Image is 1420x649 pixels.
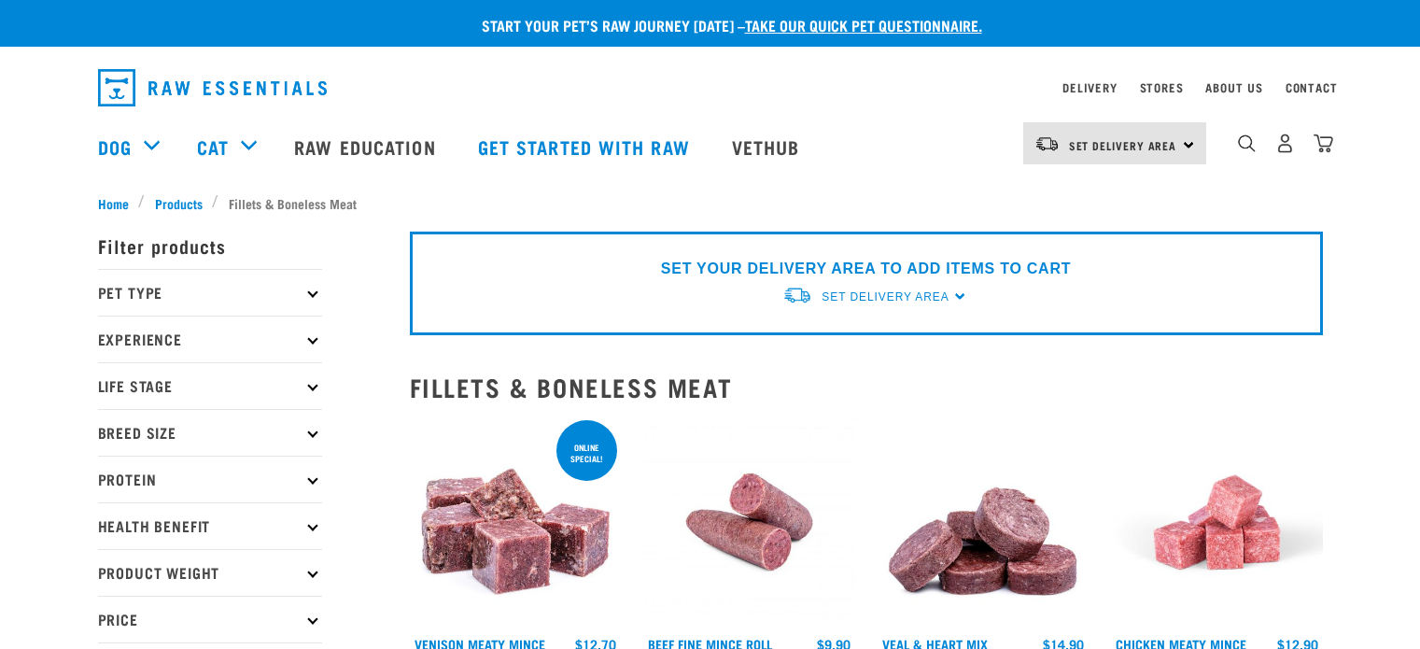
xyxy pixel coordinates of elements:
a: Venison Meaty Mince [415,641,545,647]
p: Protein [98,456,322,502]
a: Dog [98,133,132,161]
nav: breadcrumbs [98,193,1323,213]
a: Veal & Heart Mix [882,641,988,647]
p: Experience [98,316,322,362]
a: Get started with Raw [459,109,713,184]
img: 1152 Veal Heart Medallions 01 [878,416,1090,628]
span: Products [155,193,203,213]
a: Cat [197,133,229,161]
img: home-icon-1@2x.png [1238,134,1256,152]
a: About Us [1205,84,1262,91]
a: Raw Education [275,109,458,184]
p: Life Stage [98,362,322,409]
a: Vethub [713,109,823,184]
img: home-icon@2x.png [1314,134,1333,153]
img: van-moving.png [1034,135,1060,152]
a: Delivery [1062,84,1117,91]
h2: Fillets & Boneless Meat [410,373,1323,402]
img: Venison Veal Salmon Tripe 1651 [643,416,855,628]
p: Price [98,596,322,642]
img: Raw Essentials Logo [98,69,327,106]
a: Chicken Meaty Mince [1116,641,1246,647]
p: Filter products [98,222,322,269]
a: Contact [1286,84,1338,91]
img: van-moving.png [782,286,812,305]
p: Pet Type [98,269,322,316]
a: Products [145,193,212,213]
span: Home [98,193,129,213]
a: Stores [1140,84,1184,91]
a: Beef Fine Mince Roll [648,641,772,647]
p: SET YOUR DELIVERY AREA TO ADD ITEMS TO CART [661,258,1071,280]
img: user.png [1275,134,1295,153]
span: Set Delivery Area [1069,142,1177,148]
a: Home [98,193,139,213]
span: Set Delivery Area [822,290,949,303]
p: Breed Size [98,409,322,456]
nav: dropdown navigation [83,62,1338,114]
img: Chicken Meaty Mince [1111,416,1323,628]
div: ONLINE SPECIAL! [556,433,617,473]
a: take our quick pet questionnaire. [745,21,982,29]
p: Product Weight [98,549,322,596]
p: Health Benefit [98,502,322,549]
img: 1117 Venison Meat Mince 01 [410,416,622,628]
